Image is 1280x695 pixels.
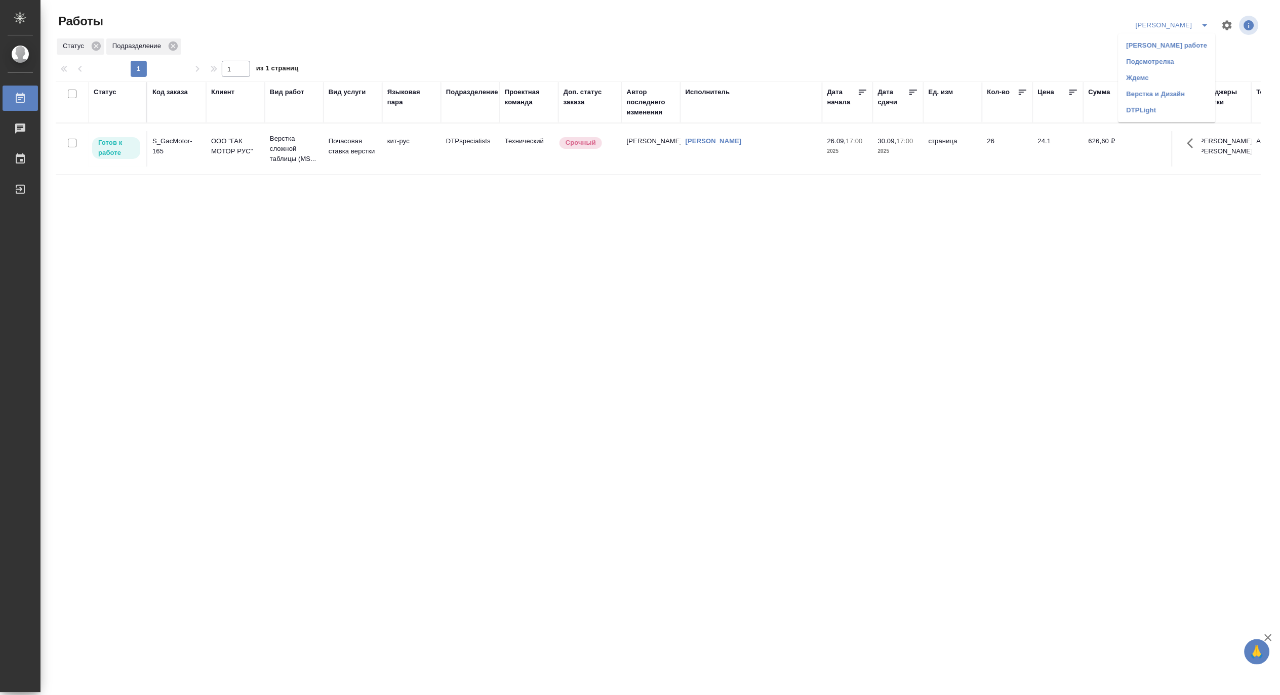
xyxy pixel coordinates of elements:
div: Клиент [211,87,234,97]
div: S_GacMotor-165 [152,136,201,156]
div: Подразделение [106,38,181,55]
p: Готов к работе [98,138,134,158]
div: split button [1133,17,1215,33]
p: 2025 [827,146,868,156]
li: Верстка и Дизайн [1118,86,1216,102]
div: Вид работ [270,87,304,97]
div: Исполнитель [686,87,730,97]
td: страница [924,131,982,167]
div: Статус [57,38,104,55]
div: Вид услуги [329,87,366,97]
button: 🙏 [1245,639,1270,665]
div: Исполнитель может приступить к работе [91,136,141,160]
li: [PERSON_NAME] работе [1118,37,1216,54]
span: Посмотреть информацию [1239,16,1261,35]
div: Сумма [1089,87,1110,97]
div: Дата сдачи [878,87,908,107]
div: Языковая пара [387,87,436,107]
li: Подсмотрелка [1118,54,1216,70]
p: 26.09, [827,137,846,145]
p: Верстка сложной таблицы (MS... [270,134,318,164]
div: Доп. статус заказа [564,87,617,107]
p: Статус [63,41,88,51]
li: Ждемс [1118,70,1216,86]
a: [PERSON_NAME] [686,137,742,145]
li: DTPLight [1118,102,1216,118]
td: 24.1 [1033,131,1084,167]
div: Ед. изм [929,87,953,97]
div: Автор последнего изменения [627,87,675,117]
div: Статус [94,87,116,97]
td: 26 [982,131,1033,167]
div: Подразделение [446,87,498,97]
p: 2025 [878,146,918,156]
span: 🙏 [1249,641,1266,663]
span: Работы [56,13,103,29]
p: 17:00 [846,137,863,145]
p: Почасовая ставка верстки [329,136,377,156]
div: Кол-во [987,87,1010,97]
p: Срочный [566,138,596,148]
p: 30.09, [878,137,897,145]
button: Здесь прячутся важные кнопки [1181,131,1206,155]
div: Код заказа [152,87,188,97]
td: DTPspecialists [441,131,500,167]
td: [PERSON_NAME] [622,131,681,167]
span: из 1 страниц [256,62,299,77]
td: Технический [500,131,558,167]
div: Проектная команда [505,87,553,107]
p: ООО "ГАК МОТОР РУС" [211,136,260,156]
p: Подразделение [112,41,165,51]
p: [PERSON_NAME], [PERSON_NAME] [1198,136,1247,156]
div: Менеджеры верстки [1198,87,1247,107]
div: Дата начала [827,87,858,107]
p: 17:00 [897,137,913,145]
td: 626,60 ₽ [1084,131,1134,167]
div: Цена [1038,87,1055,97]
td: кит-рус [382,131,441,167]
span: Настроить таблицу [1215,13,1239,37]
